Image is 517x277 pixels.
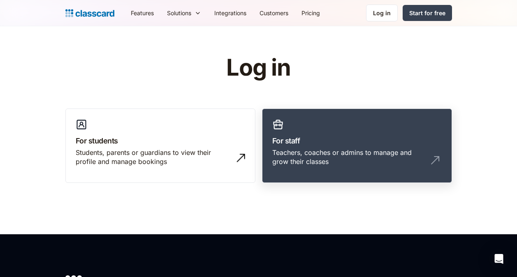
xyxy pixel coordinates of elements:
[128,55,389,81] h1: Log in
[373,9,391,17] div: Log in
[489,249,509,269] div: Open Intercom Messenger
[295,4,327,22] a: Pricing
[366,5,398,21] a: Log in
[253,4,295,22] a: Customers
[124,4,160,22] a: Features
[208,4,253,22] a: Integrations
[65,7,114,19] a: home
[160,4,208,22] div: Solutions
[272,135,442,146] h3: For staff
[409,9,445,17] div: Start for free
[167,9,191,17] div: Solutions
[76,148,229,166] div: Students, parents or guardians to view their profile and manage bookings
[272,148,425,166] div: Teachers, coaches or admins to manage and grow their classes
[403,5,452,21] a: Start for free
[65,108,255,183] a: For studentsStudents, parents or guardians to view their profile and manage bookings
[262,108,452,183] a: For staffTeachers, coaches or admins to manage and grow their classes
[76,135,245,146] h3: For students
